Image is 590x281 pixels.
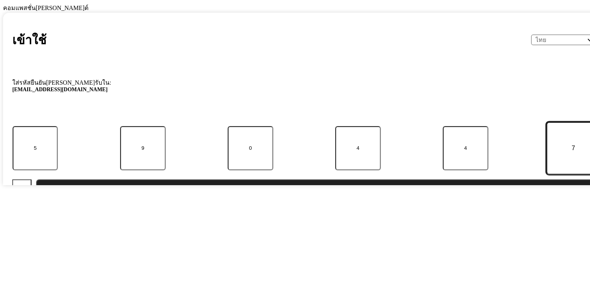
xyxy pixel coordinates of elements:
h1: เข้าใช้ [12,30,46,50]
input: รหัส [120,126,165,170]
button: กลับ [12,179,31,199]
input: รหัส [443,126,488,170]
input: รหัส [335,126,380,170]
div: คอมแพสชั่น[PERSON_NAME]ต์ [3,3,587,13]
input: รหัส [13,126,58,170]
input: รหัส [228,126,273,170]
